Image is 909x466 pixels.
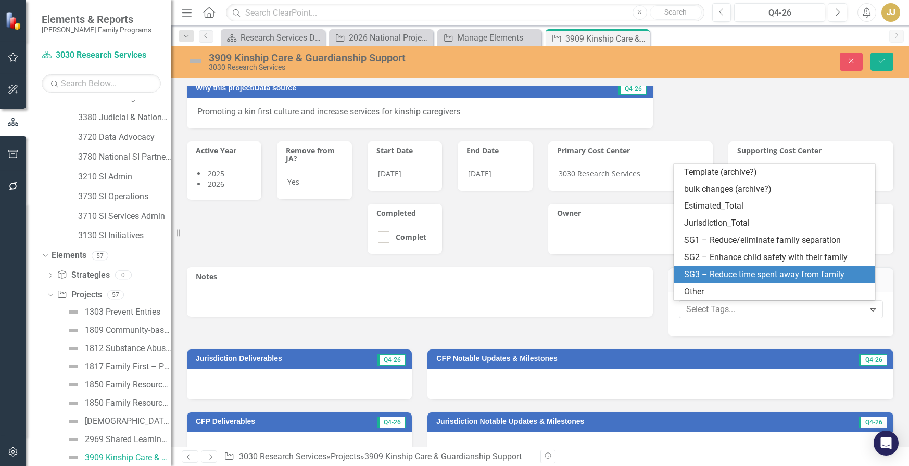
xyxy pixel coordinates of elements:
[78,132,171,144] a: 3720 Data Advocacy
[85,453,171,462] div: 3909 Kinship Care & Guardianship Support
[42,74,161,93] input: Search Below...
[557,147,708,154] h3: Primary Cost Center
[65,395,171,411] a: 1850 Family Resource Centers and Community Schools
[468,169,491,178] span: [DATE]
[67,342,80,355] img: Not Defined
[85,307,160,317] div: 1303 Prevent Entries
[684,218,750,228] span: Jurisdiction_Total
[42,49,161,61] a: 3030 Research Services
[650,5,702,20] button: Search
[196,355,353,363] h3: Jurisdiction Deliverables
[42,25,151,34] small: [PERSON_NAME] Family Programs
[196,273,648,280] h3: Notes
[196,84,546,92] h3: Why this project/Data source
[196,147,256,154] h3: Active Year
[115,271,132,280] div: 0
[874,431,899,456] div: Open Intercom Messenger
[734,3,825,22] button: Q4-26
[241,31,322,44] div: Research Services Dashboard
[92,251,108,260] div: 57
[208,169,224,178] span: 2025
[349,31,431,44] div: 2026 National Projects Assessment
[65,377,171,393] a: 1850 Family Resource Centers and Community Schools
[85,344,171,353] div: 1812 Substance Abuse/Mental Health/Domestic Violence Supports
[684,167,757,177] span: Template (archive?)
[67,451,80,464] img: Not Defined
[85,417,171,426] div: [DEMOGRAPHIC_DATA] Birth Parent Mentoring & [MEDICAL_DATA] Programs
[565,32,647,45] div: 3909 Kinship Care & Guardianship Support
[436,418,814,425] h3: Jurisdiction Notable Updates & Milestones
[859,354,887,366] span: Q4-26
[67,379,80,391] img: Not Defined
[287,177,299,187] span: Yes
[223,31,322,44] a: Research Services Dashboard
[457,31,539,44] div: Manage Elements
[684,287,704,296] span: Other
[85,326,171,335] div: 1809 Community-based, Family-centered Prevention
[209,52,581,63] div: 3909 Kinship Care & Guardianship Support
[67,360,80,373] img: Not Defined
[67,397,80,409] img: Not Defined
[196,418,337,425] h3: CFP Deliverables
[65,431,171,448] a: 2969 Shared Learning Collaborative
[440,31,539,44] a: Manage Elements
[78,171,171,183] a: 3210 SI Admin
[684,235,841,245] span: SG1 – Reduce/eliminate family separation
[78,191,171,203] a: 3730 SI Operations
[377,417,406,428] span: Q4-26
[107,291,124,300] div: 57
[364,451,522,461] div: 3909 Kinship Care & Guardianship Support
[331,451,360,461] a: Projects
[52,250,86,262] a: Elements
[859,417,887,428] span: Q4-26
[85,380,171,390] div: 1850 Family Resource Centers and Community Schools
[684,269,844,279] span: SG3 – Reduce time spent away from family
[436,355,800,363] h3: CFP Notable Updates & Milestones
[67,324,80,336] img: Not Defined
[377,354,406,366] span: Q4-26
[187,53,204,69] img: Not Defined
[664,8,687,16] span: Search
[737,147,888,154] h3: Supporting Cost Center
[85,435,171,444] div: 2969 Shared Learning Collaborative
[78,151,171,163] a: 3780 National SI Partnerships
[57,269,109,281] a: Strategies
[239,451,326,461] a: 3030 Research Services
[376,147,437,154] h3: Start Date
[85,362,171,371] div: 1817 Family First – Prevention Services
[738,7,822,19] div: Q4-26
[557,209,708,217] h3: Owner
[78,211,171,223] a: 3710 SI Services Admin
[85,398,171,408] div: 1850 Family Resource Centers and Community Schools
[78,230,171,242] a: 3130 SI Initiatives
[67,306,80,318] img: Not Defined
[466,147,527,154] h3: End Date
[684,184,772,194] span: bulk changes (archive?)
[332,31,431,44] a: 2026 National Projects Assessment
[286,147,346,163] h3: Remove from JA?
[65,304,160,320] a: 1303 Prevent Entries
[57,289,102,301] a: Projects
[881,3,900,22] button: JJ
[67,433,80,446] img: Not Defined
[618,83,647,95] span: Q4-26
[42,13,151,25] span: Elements & Reports
[65,358,171,375] a: 1817 Family First – Prevention Services
[226,4,704,22] input: Search ClearPoint...
[559,169,640,178] span: 3030 Research Services
[78,112,171,124] a: 3380 Judicial & National Engage
[197,106,642,118] p: Promoting a kin first culture and increase services for kinship caregivers
[5,11,23,30] img: ClearPoint Strategy
[378,169,401,178] span: [DATE]
[684,201,743,211] span: Estimated_Total
[65,340,171,357] a: 1812 Substance Abuse/Mental Health/Domestic Violence Supports
[209,63,581,71] div: 3030 Research Services
[208,179,224,189] span: 2026
[376,209,437,217] h3: Completed
[67,415,80,428] img: Not Defined
[684,252,848,262] span: SG2 – Enhance child safety with their family
[224,451,532,463] div: » »
[65,322,171,339] a: 1809 Community-based, Family-centered Prevention
[65,449,171,466] a: 3909 Kinship Care & Guardianship Support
